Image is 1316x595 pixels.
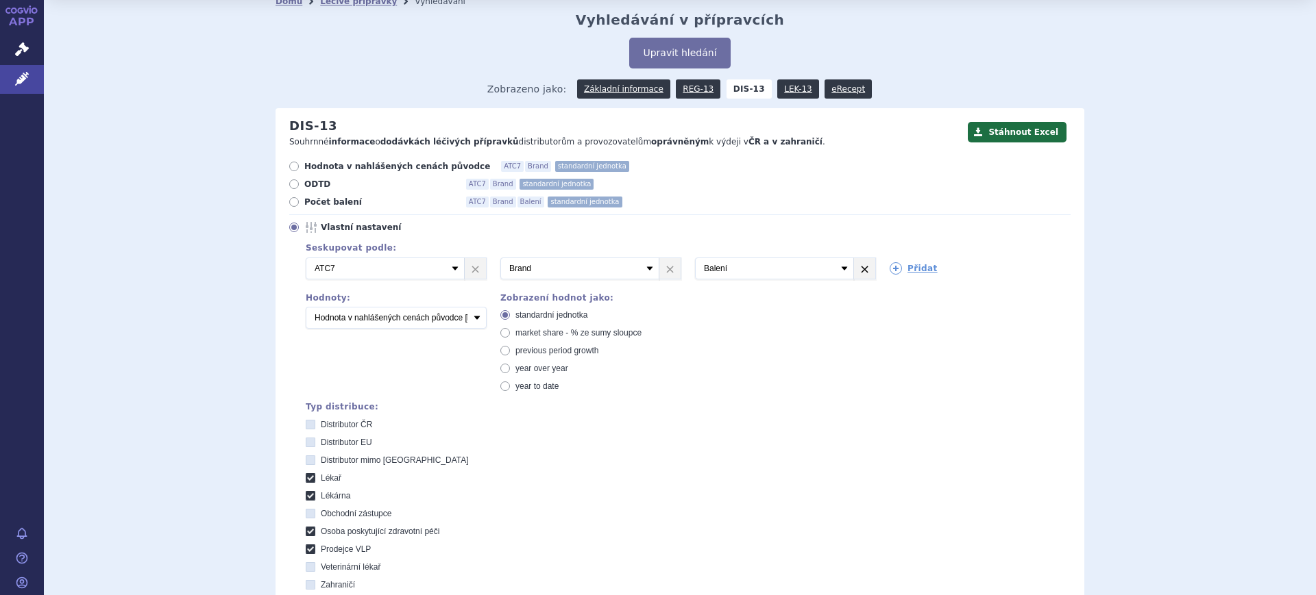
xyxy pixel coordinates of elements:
[515,328,642,338] span: market share - % ze sumy sloupce
[968,122,1067,142] button: Stáhnout Excel
[576,12,785,28] h2: Vyhledávání v přípravcích
[321,491,350,501] span: Lékárna
[525,161,551,172] span: Brand
[321,562,380,572] span: Veterinární lékař
[748,137,822,147] strong: ČR a v zahraničí
[321,420,372,429] span: Distributor ČR
[321,455,469,465] span: Distributor mimo [GEOGRAPHIC_DATA]
[629,38,730,68] button: Upravit hledání
[777,79,818,99] a: LEK-13
[306,293,487,303] div: Hodnoty:
[727,79,772,99] strong: DIS-13
[555,161,629,172] span: standardní jednotka
[500,293,681,303] div: Zobrazení hodnot jako:
[304,161,490,172] span: Hodnota v nahlášených cenách původce
[517,197,544,207] span: Balení
[465,258,486,279] a: ×
[659,258,681,279] a: ×
[289,118,337,134] h2: DIS-13
[466,197,489,207] span: ATC7
[890,262,938,275] a: Přidat
[487,79,567,99] span: Zobrazeno jako:
[501,161,524,172] span: ATC7
[321,527,439,536] span: Osoba poskytující zdravotní péči
[854,258,875,279] a: ×
[490,197,516,207] span: Brand
[292,243,1071,253] div: Seskupovat podle:
[548,197,622,207] span: standardní jednotka
[577,79,670,99] a: Základní informace
[321,509,391,518] span: Obchodní zástupce
[676,79,720,99] a: REG-13
[515,364,568,373] span: year over year
[329,137,376,147] strong: informace
[515,346,598,355] span: previous period growth
[825,79,872,99] a: eRecept
[466,179,489,190] span: ATC7
[520,179,594,190] span: standardní jednotka
[292,257,1071,279] div: 3
[380,137,519,147] strong: dodávkách léčivých přípravků
[306,402,1071,412] div: Typ distribuce:
[515,310,587,320] span: standardní jednotka
[490,179,516,190] span: Brand
[321,580,355,590] span: Zahraničí
[515,381,559,391] span: year to date
[304,179,455,190] span: ODTD
[289,136,961,148] p: Souhrnné o distributorům a provozovatelům k výdeji v .
[321,544,371,554] span: Prodejce VLP
[321,222,472,233] span: Vlastní nastavení
[651,137,709,147] strong: oprávněným
[321,473,341,483] span: Lékař
[321,438,372,447] span: Distributor EU
[304,197,455,207] span: Počet balení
